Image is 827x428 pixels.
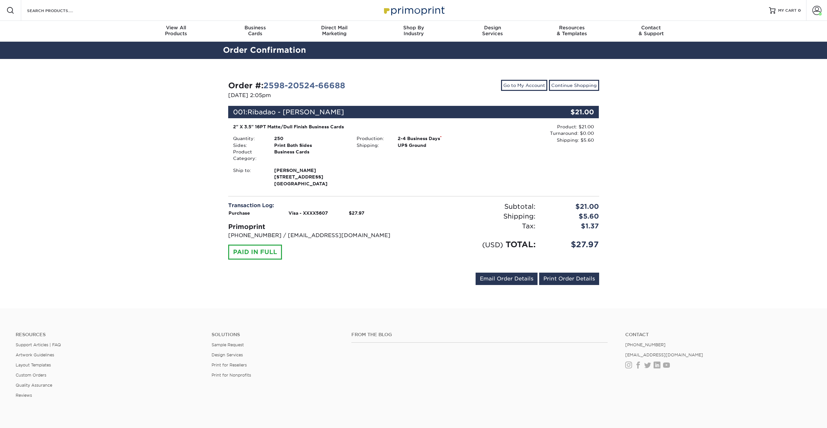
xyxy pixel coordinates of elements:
[228,92,409,99] p: [DATE] 2:05pm
[228,149,269,162] div: Product Category:
[532,21,612,42] a: Resources& Templates
[228,135,269,142] div: Quantity:
[212,342,244,347] a: Sample Request
[137,25,216,36] div: Products
[540,221,604,231] div: $1.37
[539,273,599,285] a: Print Order Details
[247,108,344,116] span: Ribadao - [PERSON_NAME]
[352,135,393,142] div: Production:
[16,342,61,347] a: Support Articles | FAQ
[381,3,446,17] img: Primoprint
[414,221,540,231] div: Tax:
[540,239,604,250] div: $27.97
[482,241,503,249] small: (USD)
[540,202,604,211] div: $21.00
[295,25,374,36] div: Marketing
[288,210,328,216] strong: Visa - XXXX5607
[215,25,295,36] div: Cards
[212,363,247,367] a: Print for Resellers
[393,135,475,142] div: 2-4 Business Days
[612,25,691,36] div: & Support
[229,210,250,216] strong: Purchase
[414,202,540,211] div: Subtotal:
[506,240,536,249] span: TOTAL:
[798,8,801,13] span: 0
[778,8,797,13] span: MY CART
[351,332,608,337] h4: From the Blog
[16,363,51,367] a: Layout Templates
[233,123,471,130] div: 2" X 3.5" 16PT Matte/Dull Finish Business Cards
[453,25,532,36] div: Services
[228,222,409,232] div: Primoprint
[16,393,32,398] a: Reviews
[263,81,345,90] a: 2598-20524-66688
[625,332,811,337] a: Contact
[212,352,243,357] a: Design Services
[16,383,52,388] a: Quality Assurance
[349,210,364,216] strong: $27.97
[625,342,666,347] a: [PHONE_NUMBER]
[540,211,604,221] div: $5.60
[16,352,54,357] a: Artwork Guidelines
[215,21,295,42] a: BusinessCards
[537,106,599,118] div: $21.00
[612,21,691,42] a: Contact& Support
[137,21,216,42] a: View AllProducts
[269,142,352,149] div: Print Both Sides
[228,106,537,118] div: 001:
[453,21,532,42] a: DesignServices
[228,245,282,260] div: PAID IN FULL
[374,25,453,36] div: Industry
[269,135,352,142] div: 250
[16,373,46,378] a: Custom Orders
[374,25,453,31] span: Shop By
[295,25,374,31] span: Direct Mail
[274,167,347,186] strong: [GEOGRAPHIC_DATA]
[16,332,202,337] h4: Resources
[532,25,612,31] span: Resources
[453,25,532,31] span: Design
[137,25,216,31] span: View All
[274,167,347,174] span: [PERSON_NAME]
[228,142,269,149] div: Sides:
[475,123,594,143] div: Product: $21.00 Turnaround: $0.00 Shipping: $5.60
[549,80,599,91] a: Continue Shopping
[215,25,295,31] span: Business
[501,80,547,91] a: Go to My Account
[612,25,691,31] span: Contact
[476,273,538,285] a: Email Order Details
[393,142,475,149] div: UPS Ground
[26,7,90,14] input: SEARCH PRODUCTS.....
[374,21,453,42] a: Shop ByIndustry
[212,373,251,378] a: Print for Nonprofits
[295,21,374,42] a: Direct MailMarketing
[625,352,703,357] a: [EMAIL_ADDRESS][DOMAIN_NAME]
[228,232,409,239] p: [PHONE_NUMBER] / [EMAIL_ADDRESS][DOMAIN_NAME]
[269,149,352,162] div: Business Cards
[212,332,342,337] h4: Solutions
[218,44,609,56] h2: Order Confirmation
[228,202,409,209] div: Transaction Log:
[414,211,540,221] div: Shipping:
[274,174,347,180] span: [STREET_ADDRESS]
[228,81,345,90] strong: Order #:
[532,25,612,36] div: & Templates
[228,167,269,187] div: Ship to:
[352,142,393,149] div: Shipping:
